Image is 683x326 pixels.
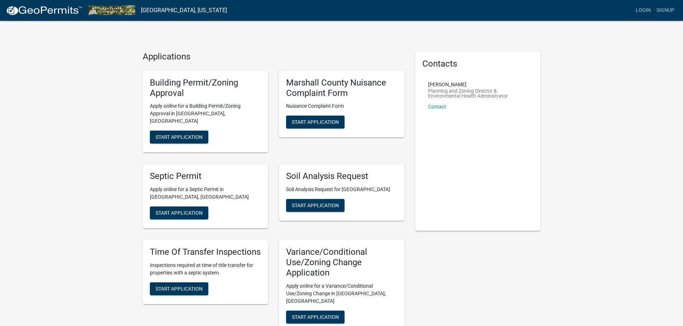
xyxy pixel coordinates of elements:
span: Start Application [156,210,203,216]
span: Start Application [156,286,203,291]
h5: Time Of Transfer Inspections [150,247,261,257]
button: Start Application [286,311,345,323]
span: Start Application [156,134,203,140]
span: Start Application [292,203,339,208]
h5: Soil Analysis Request [286,171,397,181]
p: Apply online for a Building Permit/Zoning Approval in [GEOGRAPHIC_DATA], [GEOGRAPHIC_DATA] [150,102,261,125]
p: Apply online for a Variance/Conditional Use/Zoning Change in [GEOGRAPHIC_DATA], [GEOGRAPHIC_DATA] [286,282,397,305]
p: Planning and Zoning Director & Environmental Health Administrator [428,88,528,98]
span: Start Application [292,119,339,125]
h4: Applications [143,52,404,62]
p: [PERSON_NAME] [428,82,528,87]
span: Start Application [292,314,339,320]
h5: Marshall County Nuisance Complaint Form [286,78,397,98]
h5: Building Permit/Zoning Approval [150,78,261,98]
a: Signup [654,4,677,17]
p: Inspections required at time of title transfer for properties with a septic system. [150,262,261,277]
p: Apply online for a Septic Permit in [GEOGRAPHIC_DATA], [GEOGRAPHIC_DATA] [150,186,261,201]
button: Start Application [150,131,208,143]
a: Contact [428,104,446,110]
img: Marshall County, Iowa [88,5,135,15]
button: Start Application [286,116,345,128]
button: Start Application [286,199,345,212]
a: Login [633,4,654,17]
button: Start Application [150,206,208,219]
h5: Variance/Conditional Use/Zoning Change Application [286,247,397,278]
h5: Septic Permit [150,171,261,181]
h5: Contacts [422,59,533,69]
a: [GEOGRAPHIC_DATA], [US_STATE] [141,4,227,16]
p: Nuisance Complaint Form [286,102,397,110]
p: Soil Analysis Request for [GEOGRAPHIC_DATA] [286,186,397,193]
button: Start Application [150,282,208,295]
